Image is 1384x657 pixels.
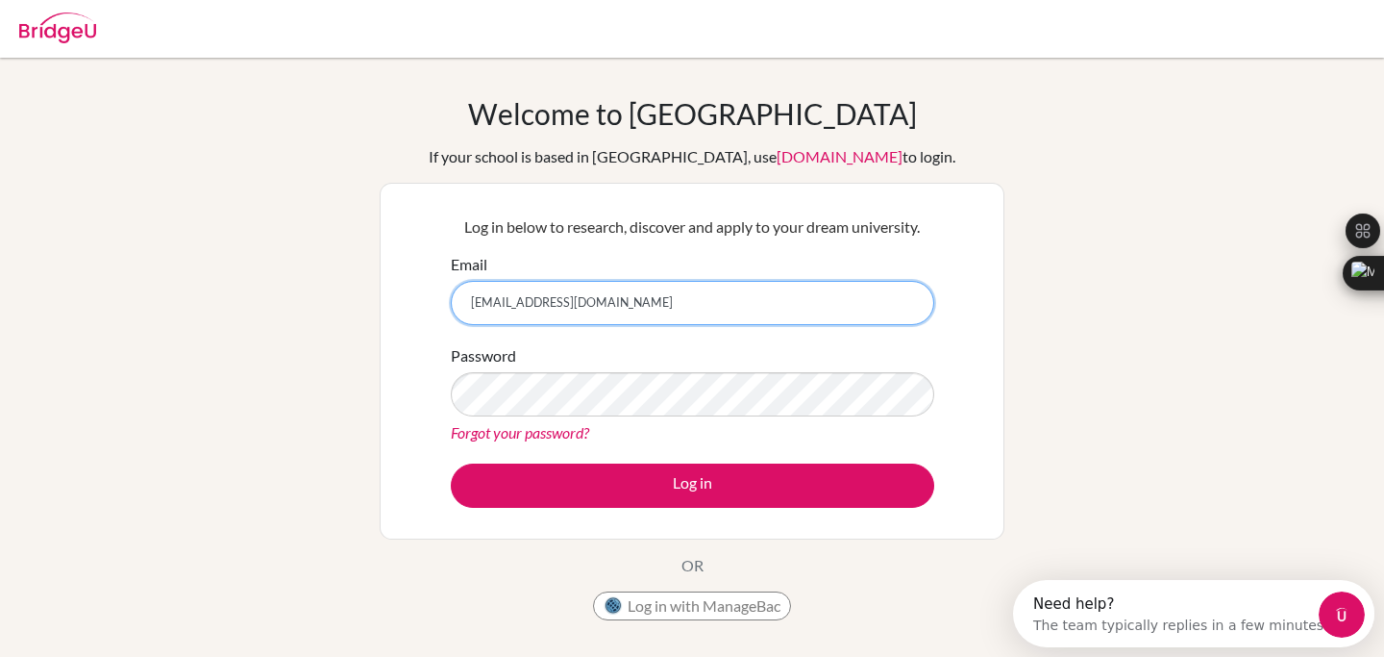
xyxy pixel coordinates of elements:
[451,423,589,442] a: Forgot your password?
[19,13,96,43] img: Bridge-U
[681,554,704,577] p: OR
[451,344,516,367] label: Password
[468,96,917,131] h1: Welcome to [GEOGRAPHIC_DATA]
[20,16,315,32] div: Need help?
[8,8,372,61] div: Open Intercom Messenger
[1319,592,1365,638] iframe: Intercom live chat
[20,32,315,52] div: The team typically replies in a few minutes.
[593,592,791,620] button: Log in with ManageBac
[451,215,934,239] p: Log in below to research, discover and apply to your dream university.
[429,145,955,168] div: If your school is based in [GEOGRAPHIC_DATA], use to login.
[451,253,487,276] label: Email
[451,464,934,508] button: Log in
[1013,580,1374,647] iframe: Intercom live chat discovery launcher
[777,147,902,165] a: [DOMAIN_NAME]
